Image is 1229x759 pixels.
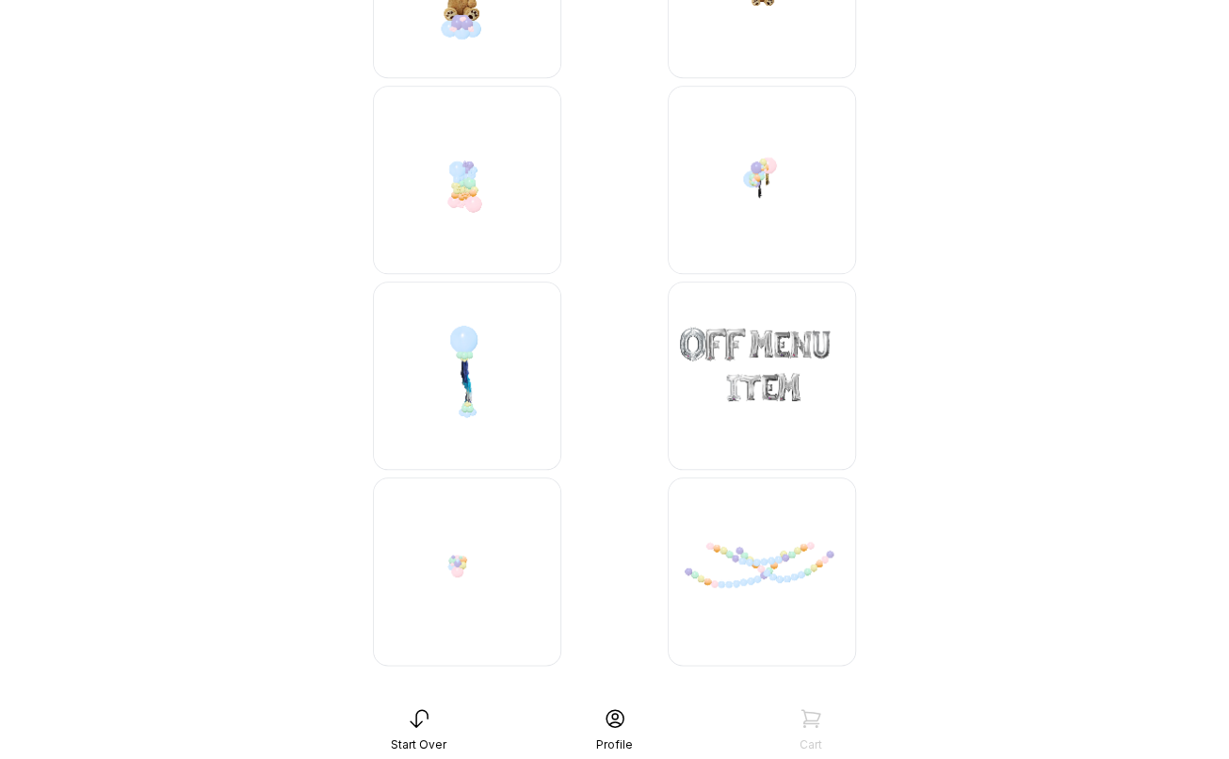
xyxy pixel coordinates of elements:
div: Cart [800,737,822,752]
img: - [668,282,856,470]
img: - [668,86,856,274]
div: Profile [596,737,633,752]
img: - [373,477,561,666]
div: Start Over [391,737,446,752]
img: - [668,477,856,666]
img: - [373,86,561,274]
img: - [373,282,561,470]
